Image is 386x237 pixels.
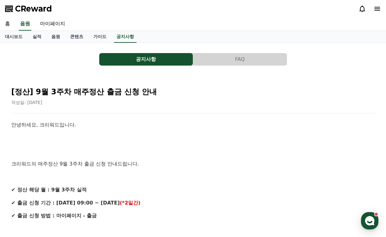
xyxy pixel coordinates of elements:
strong: (*2일간) [120,200,140,206]
a: 음원 [46,31,65,43]
a: CReward [5,4,52,14]
button: FAQ [193,53,287,66]
h2: [정산] 9월 3주차 매주정산 출금 신청 안내 [11,87,375,97]
span: CReward [15,4,52,14]
a: 음원 [19,17,31,31]
a: 가이드 [88,31,111,43]
p: 안녕하세요, 크리워드입니다. [11,121,375,129]
a: 콘텐츠 [65,31,88,43]
strong: ✔ 출금 신청 기간 : [DATE] 09:00 ~ [DATE] [11,200,120,206]
a: 실적 [28,31,46,43]
a: 마이페이지 [35,17,70,31]
strong: ✔ 출금 신청 방법 : 마이페이지 - 출금 [11,213,97,219]
p: 크리워드의 매주정산 9월 3주차 출금 신청 안내드립니다. [11,160,375,168]
a: 공지사항 [114,31,136,43]
strong: ✔ 정산 해당 월 : 9월 3주차 실적 [11,187,87,193]
span: 작성일: [DATE] [11,100,42,105]
button: 공지사항 [99,53,193,66]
